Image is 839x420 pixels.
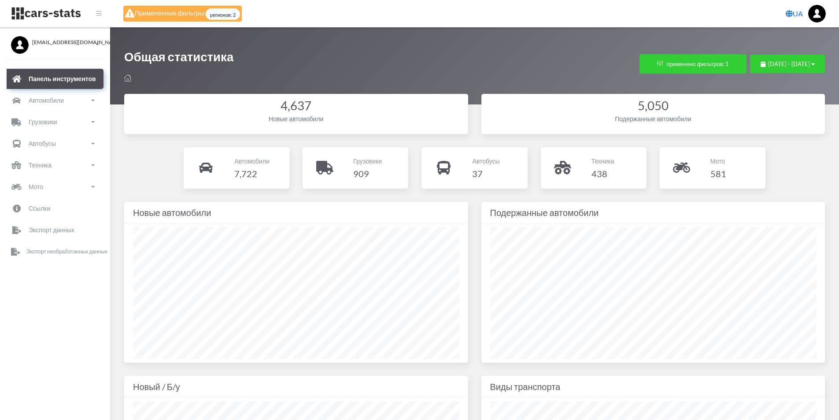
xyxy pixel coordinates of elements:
[793,9,803,18] font: UA
[750,55,825,73] button: [DATE] - [DATE]
[7,198,103,219] a: Ссылки
[666,60,729,67] font: применено фильтров: 1
[29,183,43,190] font: Мото
[234,157,270,165] font: Автомобили
[639,54,747,74] button: применено фильтров: 1
[490,207,599,218] font: Подержанные автомобили
[26,248,107,255] font: Экспорт необработанных данных
[7,134,103,154] a: Автобусы
[11,36,99,46] a: [EMAIL_ADDRESS][DOMAIN_NAME]
[29,140,56,147] font: Автобусы
[29,204,50,212] font: Ссылки
[29,226,74,234] font: Экспорт данных
[210,12,236,18] font: регионов: 2
[472,157,499,165] font: Автобусы
[7,112,103,132] a: Грузовики
[353,168,369,179] font: 909
[490,381,561,392] font: Виды транспорта
[29,161,52,169] font: Техника
[7,242,103,262] a: Экспорт необработанных данных
[7,220,103,240] a: Экспорт данных
[29,75,96,82] font: Панель инструментов
[135,9,206,17] font: Примененные фильтры:
[710,168,726,179] font: 581
[638,98,669,113] font: 5,050
[472,168,483,179] font: 37
[710,157,725,165] font: Мото
[29,97,64,104] font: Автомобили
[615,115,691,123] font: Подержанные автомобили
[133,381,180,392] font: Новый / Б/у
[782,5,806,22] a: UA
[7,177,103,197] a: Мото
[29,118,57,126] font: Грузовики
[591,168,607,179] font: 438
[808,5,826,22] img: ...
[11,7,81,20] img: бренд навигационной панели
[7,90,103,111] a: Автомобили
[32,39,122,45] font: [EMAIL_ADDRESS][DOMAIN_NAME]
[281,98,311,113] font: 4,637
[234,168,257,179] font: 7,722
[124,49,233,64] font: Общая статистика
[133,207,211,218] font: Новые автомобили
[7,155,103,175] a: Техника
[269,115,323,123] font: Новые автомобили
[768,60,810,67] font: [DATE] - [DATE]
[353,157,382,165] font: Грузовики
[7,69,103,89] a: Панель инструментов
[591,157,614,165] font: Техника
